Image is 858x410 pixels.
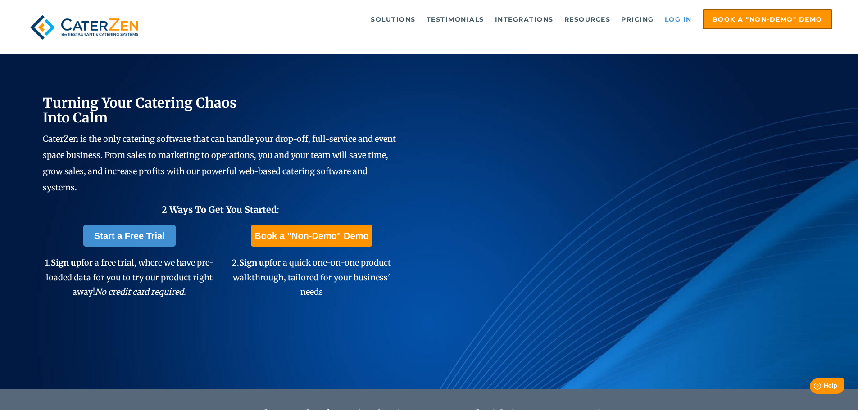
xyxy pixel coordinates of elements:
[366,10,420,28] a: Solutions
[43,134,396,193] span: CaterZen is the only catering software that can handle your drop-off, full-service and event spac...
[26,9,143,45] img: caterzen
[490,10,558,28] a: Integrations
[560,10,615,28] a: Resources
[162,204,279,215] span: 2 Ways To Get You Started:
[83,225,176,247] a: Start a Free Trial
[51,257,81,268] span: Sign up
[163,9,832,29] div: Navigation Menu
[778,375,848,400] iframe: Help widget launcher
[43,94,237,126] span: Turning Your Catering Chaos Into Calm
[703,9,832,29] a: Book a "Non-Demo" Demo
[95,287,186,297] em: No credit card required.
[660,10,696,28] a: Log in
[617,10,658,28] a: Pricing
[232,257,391,297] span: 2. for a quick one-on-one product walkthrough, tailored for your business' needs
[239,257,269,268] span: Sign up
[422,10,489,28] a: Testimonials
[251,225,372,247] a: Book a "Non-Demo" Demo
[45,257,213,297] span: 1. for a free trial, where we have pre-loaded data for you to try our product right away!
